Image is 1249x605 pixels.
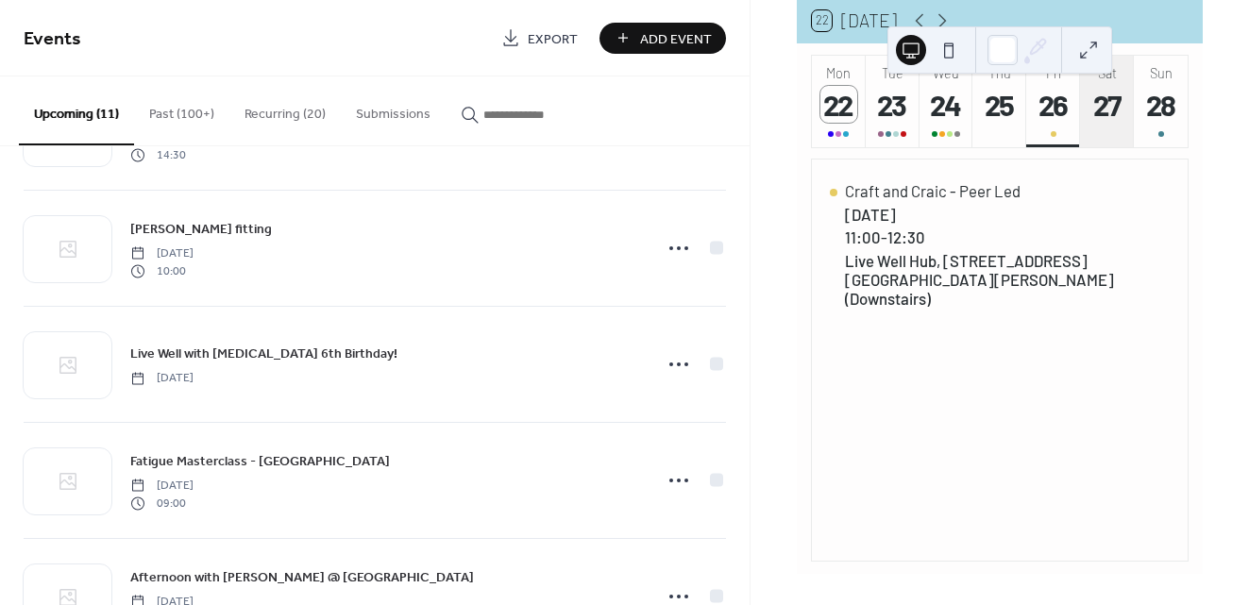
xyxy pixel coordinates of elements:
[812,56,866,147] button: Mon22
[599,23,726,54] button: Add Event
[528,29,578,49] span: Export
[487,23,592,54] a: Export
[881,227,887,246] span: -
[1080,56,1134,147] button: Sat27
[130,452,390,472] span: Fatigue Masterclass - [GEOGRAPHIC_DATA]
[130,478,194,495] span: [DATE]
[845,205,1170,224] div: [DATE]
[845,251,1170,308] div: Live Well Hub, [STREET_ADDRESS][GEOGRAPHIC_DATA][PERSON_NAME] (Downstairs)
[818,65,860,81] div: Mon
[640,29,712,49] span: Add Event
[871,65,914,81] div: Tue
[845,181,1170,200] div: Craft and Craic - Peer Led
[130,218,272,240] a: [PERSON_NAME] fitting
[1026,56,1080,147] button: Fri26
[866,56,920,147] button: Tue23
[130,146,194,163] span: 14:30
[130,495,194,512] span: 09:00
[805,6,904,36] button: 22[DATE]
[130,343,397,364] a: Live Well with [MEDICAL_DATA] 6th Birthday!
[972,56,1026,147] button: Thu25
[1139,65,1182,81] div: Sun
[820,86,857,123] div: 22
[130,566,474,588] a: Afternoon with [PERSON_NAME] @ [GEOGRAPHIC_DATA]
[874,86,911,123] div: 23
[134,76,229,143] button: Past (100+)
[130,568,474,588] span: Afternoon with [PERSON_NAME] @ [GEOGRAPHIC_DATA]
[1134,56,1188,147] button: Sun28
[229,76,341,143] button: Recurring (20)
[24,21,81,58] span: Events
[19,76,134,145] button: Upcoming (11)
[130,345,397,364] span: Live Well with [MEDICAL_DATA] 6th Birthday!
[920,56,973,147] button: Wed24
[341,76,446,143] button: Submissions
[887,227,925,246] span: 12:30
[1089,86,1125,123] div: 27
[1035,86,1072,123] div: 26
[130,450,390,472] a: Fatigue Masterclass - [GEOGRAPHIC_DATA]
[130,220,272,240] span: [PERSON_NAME] fitting
[130,262,194,279] span: 10:00
[130,370,194,387] span: [DATE]
[928,86,965,123] div: 24
[845,227,881,246] span: 11:00
[981,86,1018,123] div: 25
[130,245,194,262] span: [DATE]
[1142,86,1179,123] div: 28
